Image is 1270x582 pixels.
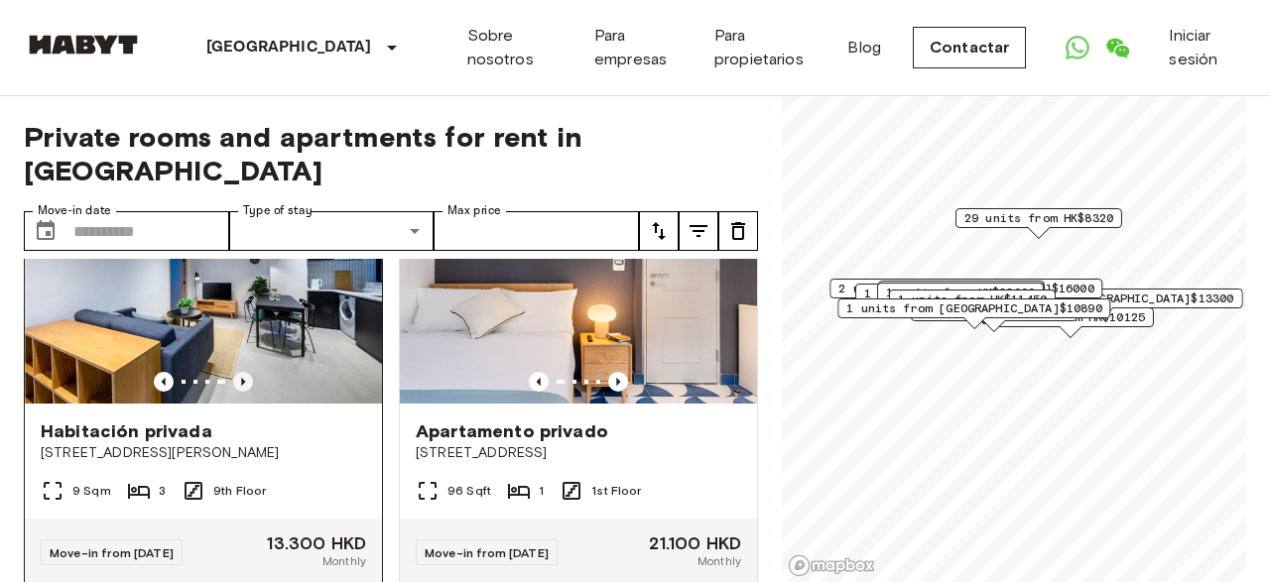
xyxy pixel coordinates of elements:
span: 2 units from HK$10170 [887,282,1036,299]
button: tune [679,211,718,251]
span: 1 units from HK$11450 [898,291,1047,308]
span: 1 units from [GEOGRAPHIC_DATA]$10890 [846,299,1101,317]
span: Move-in from [DATE] [50,545,174,560]
div: Map marker [889,290,1056,320]
button: Previous image [233,372,253,392]
a: Para propietarios [714,24,816,71]
span: Apartamento privado [416,419,608,443]
span: [STREET_ADDRESS][PERSON_NAME] [41,443,366,463]
span: 1 units from HK$10650 [864,285,1013,302]
span: Private rooms and apartments for rent in [GEOGRAPHIC_DATA] [24,120,758,187]
p: [GEOGRAPHIC_DATA] [206,36,372,59]
a: Iniciar sesión [1169,24,1246,71]
a: Open WhatsApp [1058,28,1097,67]
button: Previous image [608,372,628,392]
label: Max price [447,202,501,219]
img: Marketing picture of unit HK-01-055-001-001 [400,166,757,404]
label: Move-in date [38,202,111,219]
a: Open WeChat [1097,28,1137,67]
a: Para empresas [594,24,683,71]
span: 96 Sqft [447,482,491,500]
a: Mapbox logo [788,554,875,577]
label: Type of stay [243,202,313,219]
div: Map marker [837,298,1110,329]
div: Map marker [955,208,1122,239]
button: tune [718,211,758,251]
div: Map marker [877,283,1044,313]
div: Map marker [855,284,1022,314]
span: 29 units from HK$8320 [964,209,1113,227]
span: 3 [159,482,166,500]
span: 13.300 HKD [267,534,366,552]
img: Marketing picture of unit HK-01-046-009-03 [25,166,382,404]
span: Monthly [698,552,741,570]
span: Monthly [322,552,366,570]
span: Habitación privada [41,419,212,443]
a: Blog [847,36,881,59]
span: 1st Floor [591,482,641,500]
a: Sobre nosotros [467,24,563,71]
span: Move-in from [DATE] [425,545,549,560]
span: 12 units from [GEOGRAPHIC_DATA]$13300 [971,290,1234,307]
button: tune [639,211,679,251]
button: Choose date [26,211,65,251]
button: Previous image [529,372,549,392]
span: 9th Floor [213,482,266,500]
span: [STREET_ADDRESS] [416,443,741,463]
div: Map marker [878,281,1045,311]
a: Contactar [913,27,1026,68]
span: 21.100 HKD [649,534,741,552]
div: Map marker [829,279,1102,309]
img: Habyt [24,35,143,55]
button: Previous image [154,372,174,392]
span: 1 units from HK$22000 [886,284,1035,301]
span: 1 [539,482,544,500]
span: 2 units from [GEOGRAPHIC_DATA]$16000 [838,280,1093,297]
span: 9 Sqm [72,482,111,500]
